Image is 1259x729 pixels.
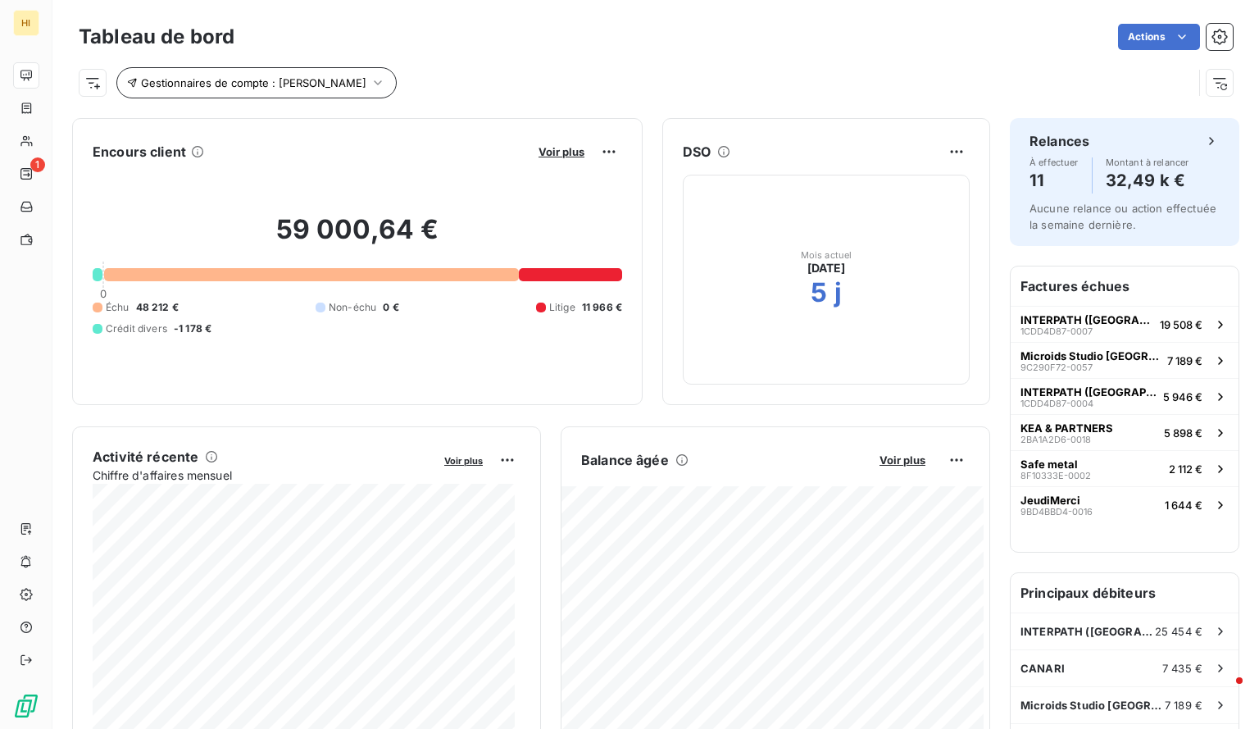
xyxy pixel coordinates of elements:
span: Safe metal [1020,458,1078,471]
span: 9C290F72-0057 [1020,362,1093,372]
span: INTERPATH ([GEOGRAPHIC_DATA]) SAS [1020,313,1153,326]
span: Montant à relancer [1106,157,1189,167]
button: JeudiMerci9BD4BBD4-00161 644 € [1011,486,1239,522]
span: Mois actuel [801,250,852,260]
span: INTERPATH ([GEOGRAPHIC_DATA]) SAS [1020,625,1155,638]
span: 1CDD4D87-0007 [1020,326,1093,336]
div: HI [13,10,39,36]
span: Aucune relance ou action effectuée la semaine dernière. [1029,202,1216,231]
span: -1 178 € [174,321,211,336]
span: Non-échu [329,300,376,315]
span: 7 189 € [1165,699,1202,712]
span: Gestionnaires de compte : [PERSON_NAME] [141,76,366,89]
span: [DATE] [807,260,846,276]
span: 2BA1A2D6-0018 [1020,435,1091,444]
h6: Relances [1029,131,1089,151]
span: 25 454 € [1155,625,1202,638]
button: Safe metal8F10333E-00022 112 € [1011,450,1239,486]
span: 7 435 € [1162,662,1202,675]
span: Litige [549,300,575,315]
span: 48 212 € [136,300,179,315]
button: Gestionnaires de compte : [PERSON_NAME] [116,67,397,98]
h6: Balance âgée [581,450,669,470]
button: Microids Studio [GEOGRAPHIC_DATA]9C290F72-00577 189 € [1011,342,1239,378]
span: 1CDD4D87-0004 [1020,399,1093,408]
h6: Encours client [93,142,186,162]
span: Chiffre d'affaires mensuel [93,467,433,484]
span: 5 946 € [1163,390,1202,403]
span: Voir plus [444,455,483,467]
span: 7 189 € [1167,354,1202,367]
span: Microids Studio [GEOGRAPHIC_DATA] [1020,699,1165,712]
span: Voir plus [879,453,925,467]
h2: j [834,276,842,309]
span: KEA & PARTNERS [1020,421,1113,435]
span: 0 € [383,300,398,315]
h4: 32,49 k € [1106,167,1189,194]
button: Actions [1118,24,1200,50]
span: CANARI [1020,662,1065,675]
img: Logo LeanPay [13,693,39,719]
span: 1 644 € [1165,499,1202,512]
span: Voir plus [539,145,584,158]
span: À effectuer [1029,157,1079,167]
span: 8F10333E-0002 [1020,471,1091,481]
h6: Principaux débiteurs [1011,573,1239,613]
span: 19 508 € [1160,318,1202,331]
h6: Factures échues [1011,267,1239,306]
span: 2 112 € [1169,462,1202,476]
span: 9BD4BBD4-0016 [1020,507,1093,517]
span: 5 898 € [1164,426,1202,440]
button: Voir plus [875,453,930,467]
button: Voir plus [534,144,589,159]
span: Microids Studio [GEOGRAPHIC_DATA] [1020,349,1161,362]
span: JeudiMerci [1020,494,1080,507]
iframe: Intercom live chat [1203,673,1243,713]
span: Crédit divers [106,321,167,336]
span: 0 [100,287,107,300]
h6: DSO [683,142,711,162]
span: 11 966 € [582,300,622,315]
h3: Tableau de bord [79,22,234,52]
span: 1 [30,157,45,172]
h4: 11 [1029,167,1079,194]
button: KEA & PARTNERS2BA1A2D6-00185 898 € [1011,414,1239,450]
button: INTERPATH ([GEOGRAPHIC_DATA]) SAS1CDD4D87-00045 946 € [1011,378,1239,414]
span: INTERPATH ([GEOGRAPHIC_DATA]) SAS [1020,385,1157,399]
h2: 59 000,64 € [93,213,622,262]
h6: Activité récente [93,447,198,467]
h2: 5 [811,276,827,309]
button: INTERPATH ([GEOGRAPHIC_DATA]) SAS1CDD4D87-000719 508 € [1011,306,1239,342]
button: Voir plus [439,453,488,467]
span: Échu [106,300,130,315]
